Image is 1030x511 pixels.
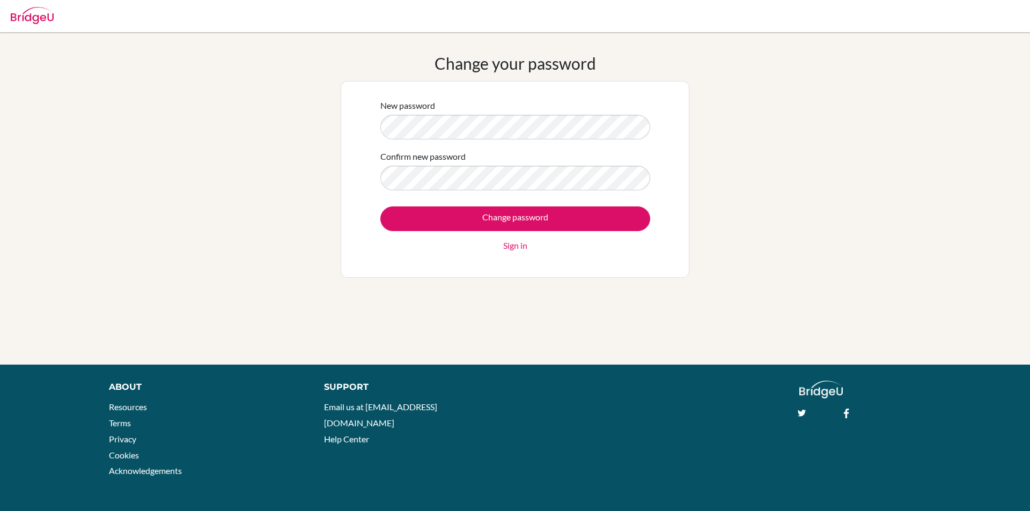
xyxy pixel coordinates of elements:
[324,381,503,394] div: Support
[109,434,136,444] a: Privacy
[503,239,527,252] a: Sign in
[324,402,437,428] a: Email us at [EMAIL_ADDRESS][DOMAIN_NAME]
[109,381,300,394] div: About
[109,418,131,428] a: Terms
[109,402,147,412] a: Resources
[380,99,435,112] label: New password
[380,150,466,163] label: Confirm new password
[380,206,650,231] input: Change password
[109,450,139,460] a: Cookies
[799,381,843,398] img: logo_white@2x-f4f0deed5e89b7ecb1c2cc34c3e3d731f90f0f143d5ea2071677605dd97b5244.png
[109,465,182,476] a: Acknowledgements
[324,434,369,444] a: Help Center
[11,7,54,24] img: Bridge-U
[435,54,596,73] h1: Change your password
